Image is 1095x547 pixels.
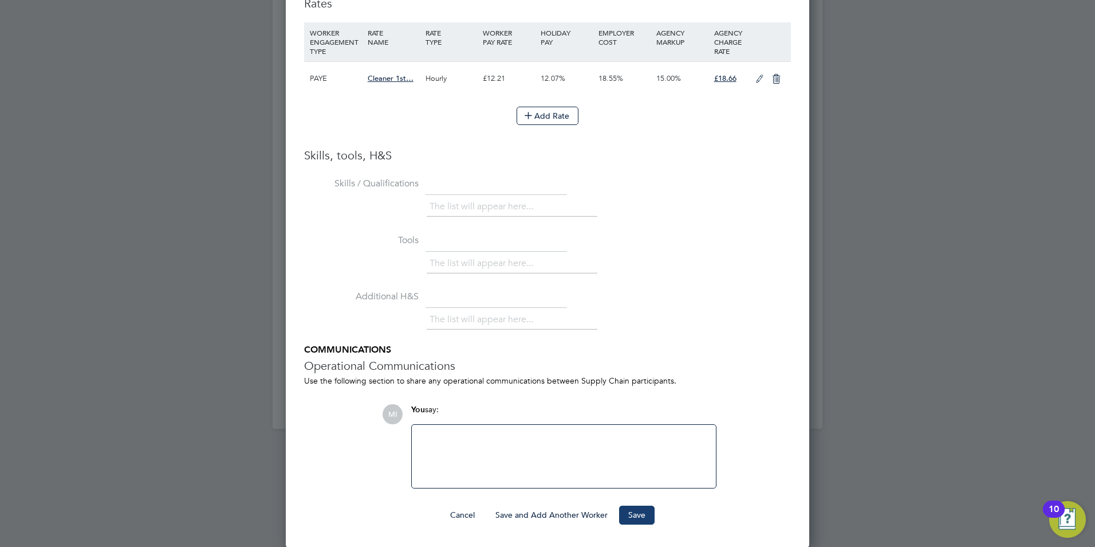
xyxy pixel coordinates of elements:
div: Use the following section to share any operational communications between Supply Chain participants. [304,376,791,386]
button: Save and Add Another Worker [486,506,617,524]
span: Cleaner 1st… [368,73,413,83]
span: 12.07% [541,73,565,83]
span: 18.55% [598,73,623,83]
div: AGENCY MARKUP [653,22,711,52]
div: AGENCY CHARGE RATE [711,22,750,61]
li: The list will appear here... [430,199,538,214]
span: MI [383,404,403,424]
div: Hourly [423,62,480,95]
span: You [411,405,425,415]
h5: COMMUNICATIONS [304,344,791,356]
button: Open Resource Center, 10 new notifications [1049,501,1086,538]
button: Add Rate [517,107,578,125]
li: The list will appear here... [430,312,538,327]
div: WORKER PAY RATE [480,22,538,52]
span: £18.66 [714,73,736,83]
div: EMPLOYER COST [596,22,653,52]
h3: Skills, tools, H&S [304,148,791,163]
span: 15.00% [656,73,681,83]
button: Cancel [441,506,484,524]
label: Tools [304,235,419,247]
h3: Operational Communications [304,358,791,373]
div: RATE NAME [365,22,423,52]
label: Additional H&S [304,291,419,303]
div: 10 [1049,509,1059,524]
div: RATE TYPE [423,22,480,52]
div: HOLIDAY PAY [538,22,596,52]
div: PAYE [307,62,365,95]
div: £12.21 [480,62,538,95]
button: Save [619,506,655,524]
label: Skills / Qualifications [304,178,419,190]
li: The list will appear here... [430,256,538,271]
div: say: [411,404,716,424]
div: WORKER ENGAGEMENT TYPE [307,22,365,61]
